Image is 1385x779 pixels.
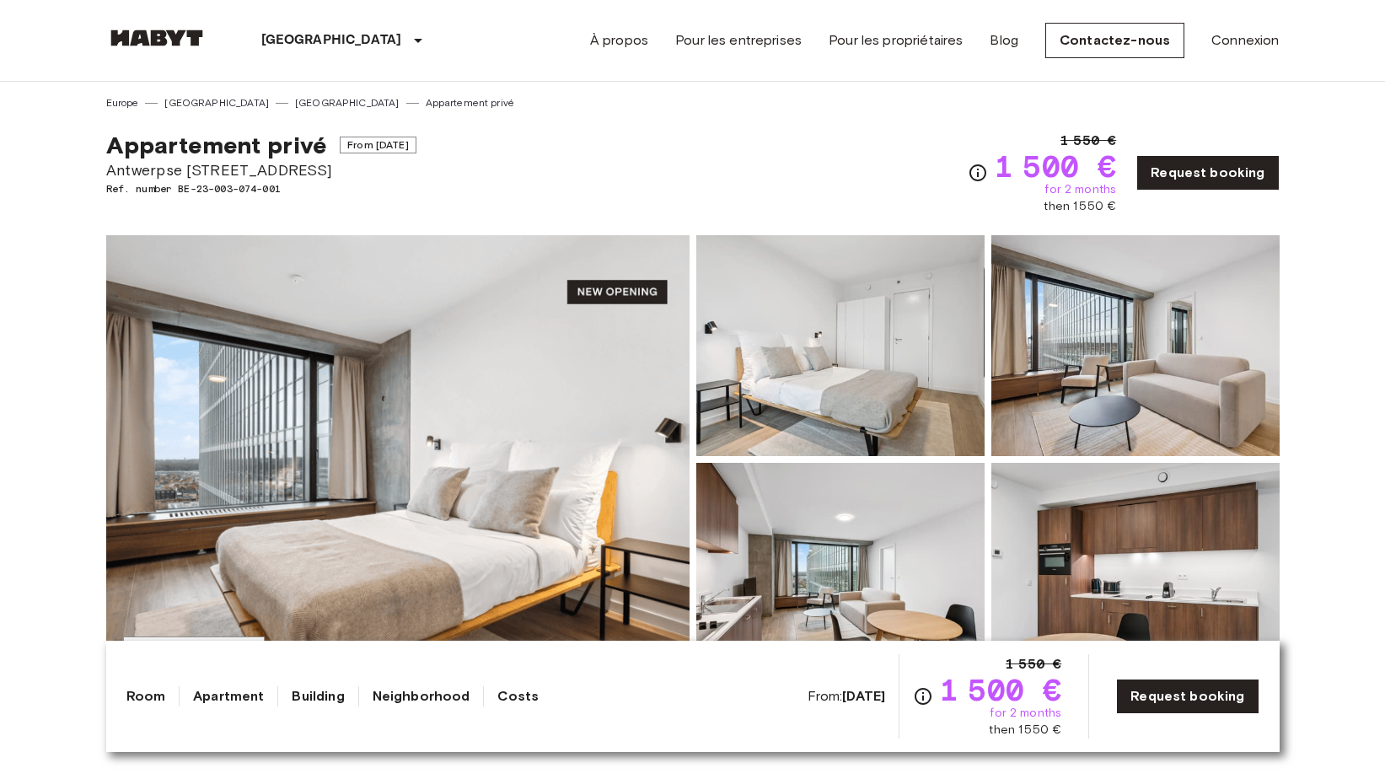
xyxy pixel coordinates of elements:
a: Costs [497,686,539,706]
a: Apartment [193,686,264,706]
span: From [DATE] [340,137,416,153]
span: Ref. number BE-23-003-074-001 [106,181,416,196]
span: Appartement privé [106,131,327,159]
a: Neighborhood [373,686,470,706]
img: Marketing picture of unit BE-23-003-074-001 [106,235,690,684]
span: then 1 550 € [989,722,1061,739]
a: [GEOGRAPHIC_DATA] [295,95,400,110]
a: Request booking [1116,679,1259,714]
img: Picture of unit BE-23-003-074-001 [991,235,1280,456]
a: Contactez-nous [1045,23,1184,58]
span: then 1 550 € [1044,198,1116,215]
a: Appartement privé [426,95,515,110]
a: Blog [990,30,1018,51]
svg: Check cost overview for full price breakdown. Please note that discounts apply to new joiners onl... [913,686,933,706]
a: Building [292,686,344,706]
span: 1 500 € [940,674,1061,705]
img: Habyt [106,30,207,46]
svg: Check cost overview for full price breakdown. Please note that discounts apply to new joiners onl... [968,163,988,183]
span: Antwerpse [STREET_ADDRESS] [106,159,416,181]
span: 1 500 € [995,151,1116,181]
b: [DATE] [842,688,885,704]
a: À propos [590,30,648,51]
a: Request booking [1136,155,1279,191]
span: for 2 months [990,705,1061,722]
span: 1 550 € [1006,654,1061,674]
span: 1 550 € [1060,131,1116,151]
a: Connexion [1211,30,1279,51]
span: for 2 months [1044,181,1116,198]
a: Pour les entreprises [675,30,802,51]
a: Room [126,686,166,706]
a: Pour les propriétaires [829,30,963,51]
p: [GEOGRAPHIC_DATA] [261,30,402,51]
a: [GEOGRAPHIC_DATA] [164,95,269,110]
img: Picture of unit BE-23-003-074-001 [696,235,985,456]
img: Picture of unit BE-23-003-074-001 [991,463,1280,684]
span: From: [808,687,886,706]
button: Show all photos [123,637,265,668]
img: Picture of unit BE-23-003-074-001 [696,463,985,684]
a: Europe [106,95,139,110]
